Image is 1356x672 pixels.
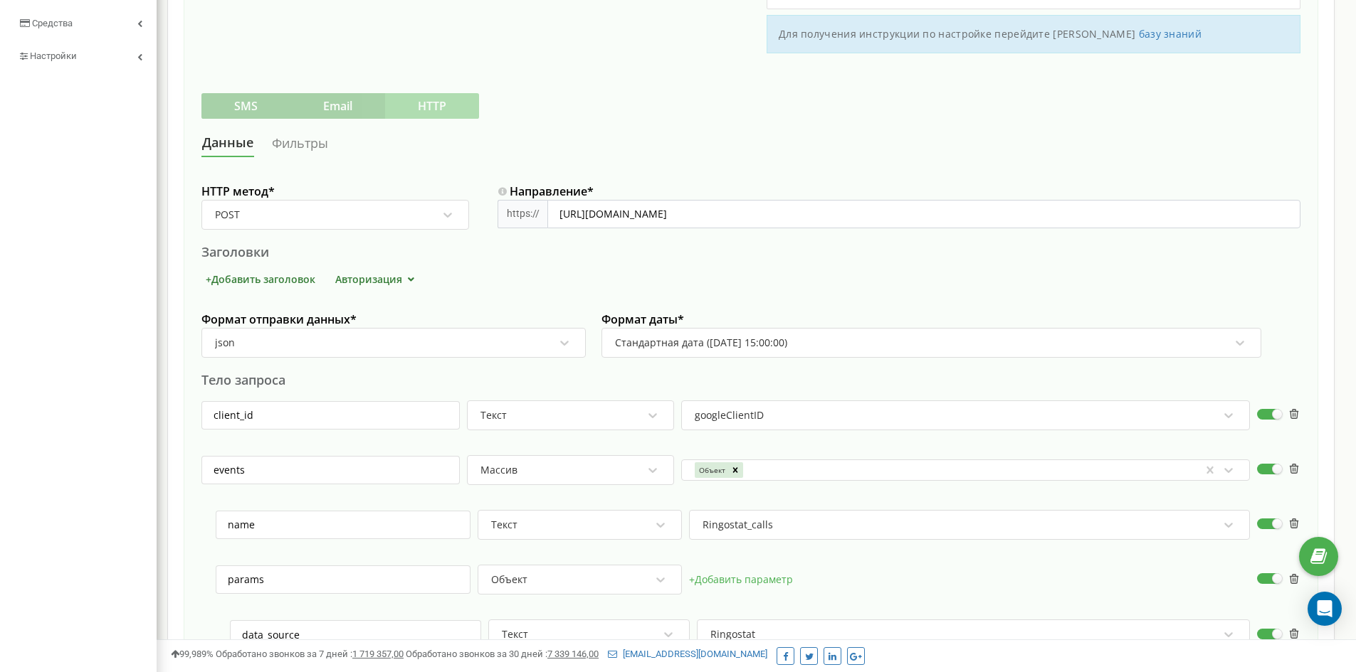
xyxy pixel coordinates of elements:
input: Ключ [201,456,460,484]
span: Обработано звонков за 30 дней : [406,649,599,659]
div: Текст [480,409,507,422]
div: Open Intercom Messenger [1308,592,1342,626]
span: Настройки [30,50,77,61]
div: Текст [491,518,517,531]
span: Обработано звонков за 7 дней : [216,649,404,659]
div: Массив [480,464,517,476]
a: Фильтры [271,130,329,156]
u: 7 339 146,00 [547,649,599,659]
label: Формат отправки данных * [201,312,586,328]
div: Стандартная дата ([DATE] 15:00:00) [615,336,787,349]
div: https:// [498,200,547,228]
div: Текст [502,628,528,641]
label: Формат даты * [601,312,1261,328]
button: +Добавить заголовок [201,272,320,287]
div: Тело запроса [201,371,1300,389]
label: Направление * [498,184,1300,200]
input: https://example.com [547,200,1300,228]
button: Авторизация [331,272,423,287]
u: 1 719 357,00 [352,649,404,659]
label: HTTP метод * [201,184,469,200]
div: POST [215,208,240,221]
input: Ключ [201,401,460,430]
div: Объект [693,461,745,479]
input: Ключ [216,511,471,539]
div: Объект [695,462,727,478]
div: Объект [491,573,527,586]
span: 99,989% [171,649,214,659]
p: Для получения инструкции по настройке перейдите [PERSON_NAME] [779,27,1288,41]
a: базу знаний [1139,27,1202,41]
div: Заголовки [201,243,1300,261]
div: Ringostat [710,628,755,641]
div: json [215,336,235,349]
input: Ключ [216,565,471,594]
a: Данные [201,130,254,157]
input: Ключ [230,620,481,649]
span: Средства [32,18,73,28]
button: +Добавить параметр [689,569,793,590]
div: googleClientID [695,409,764,422]
a: [EMAIL_ADDRESS][DOMAIN_NAME] [608,649,767,659]
div: Ringostat_calls [703,518,773,531]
